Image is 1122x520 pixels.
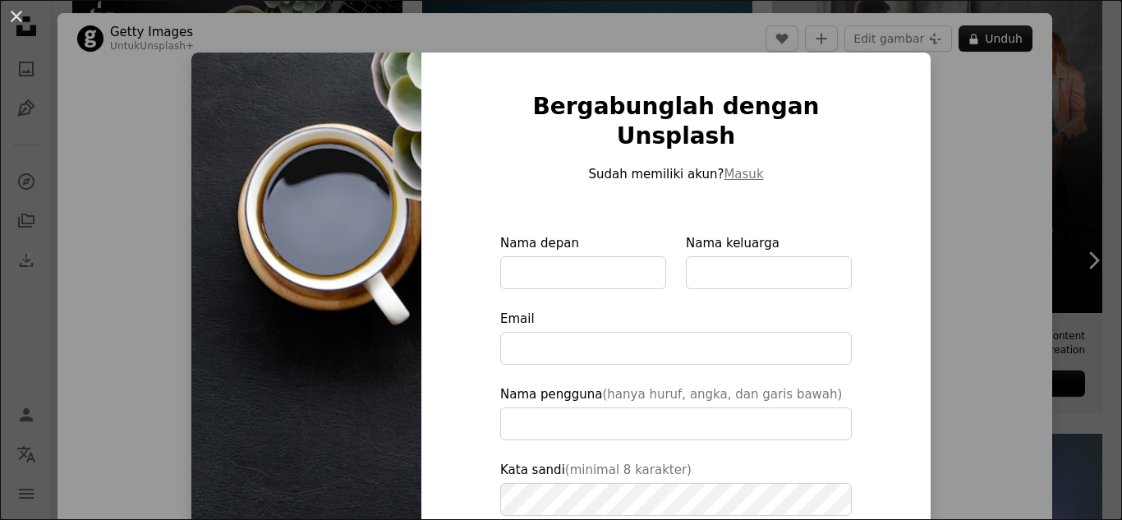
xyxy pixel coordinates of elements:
[500,332,852,365] input: Email
[500,384,852,440] label: Nama pengguna
[500,483,852,516] input: Kata sandi(minimal 8 karakter)
[500,460,852,516] label: Kata sandi
[686,256,852,289] input: Nama keluarga
[565,462,692,477] span: (minimal 8 karakter)
[686,233,852,289] label: Nama keluarga
[500,92,852,151] h1: Bergabunglah dengan Unsplash
[500,233,666,289] label: Nama depan
[500,164,852,184] p: Sudah memiliki akun?
[500,256,666,289] input: Nama depan
[724,164,763,184] button: Masuk
[603,387,843,402] span: (hanya huruf, angka, dan garis bawah)
[500,407,852,440] input: Nama pengguna(hanya huruf, angka, dan garis bawah)
[500,309,852,365] label: Email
